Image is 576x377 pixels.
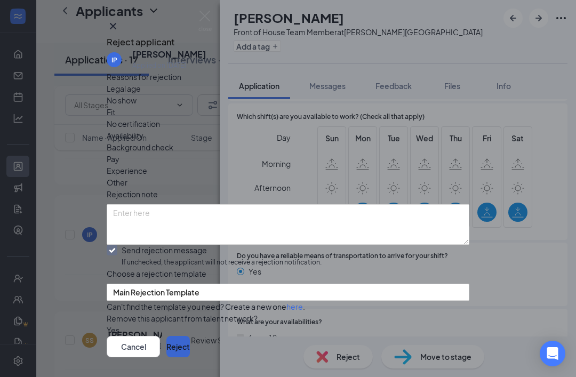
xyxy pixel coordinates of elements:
[107,94,137,106] span: No show
[132,60,206,71] div: Applied on [DATE]
[107,314,258,323] span: Remove this applicant from talent network?
[107,130,143,141] span: Availability
[107,302,305,311] span: Can't find the template you need? Create a new one .
[113,284,199,300] span: Main Rejection Template
[107,35,174,49] h3: Reject applicant
[540,341,565,366] div: Open Intercom Messenger
[107,20,119,33] svg: Cross
[111,55,117,65] div: IP
[107,20,119,33] button: Close
[107,189,158,199] span: Rejection note
[107,83,141,94] span: Legal age
[107,141,173,153] span: Background check
[107,336,160,357] button: Cancel
[107,118,160,130] span: No certification
[107,165,147,177] span: Experience
[107,177,127,188] span: Other
[286,302,303,311] a: here
[107,106,115,118] span: Fit
[107,269,206,278] span: Choose a rejection template
[107,72,181,82] span: Reasons for rejection
[107,324,119,336] span: Yes
[107,153,119,165] span: Pay
[166,336,190,357] button: Reject
[132,49,206,60] h5: [PERSON_NAME]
